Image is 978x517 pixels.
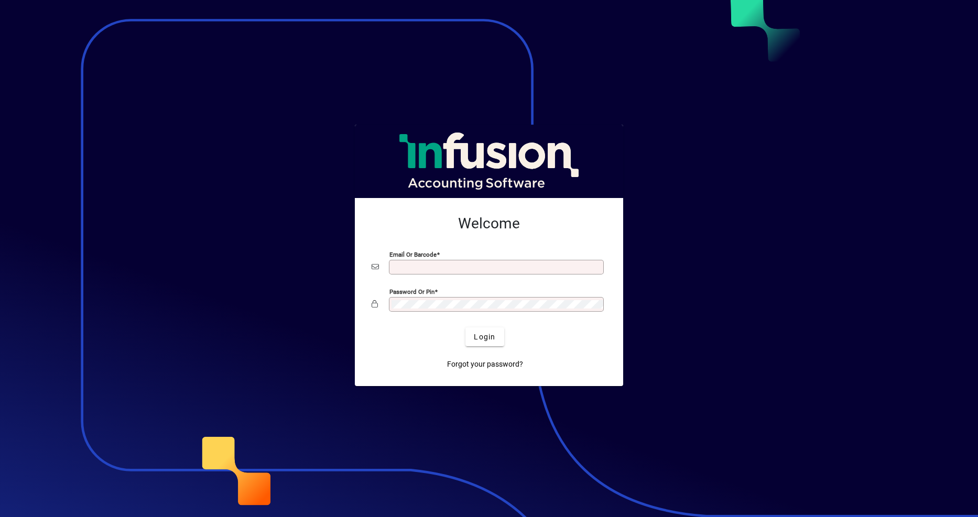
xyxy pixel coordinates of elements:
h2: Welcome [372,215,606,233]
a: Forgot your password? [443,355,527,373]
span: Login [474,332,495,343]
mat-label: Password or Pin [389,288,434,295]
mat-label: Email or Barcode [389,251,437,258]
span: Forgot your password? [447,359,523,370]
button: Login [465,327,504,346]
